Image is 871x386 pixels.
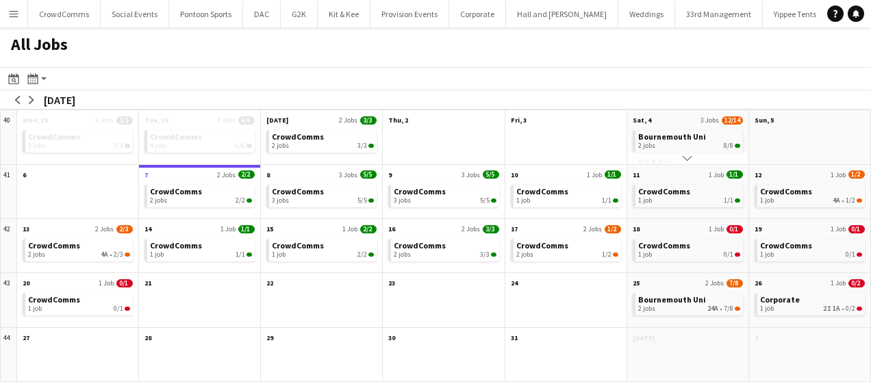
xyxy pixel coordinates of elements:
[483,225,499,233] span: 3/3
[511,279,518,287] span: 24
[613,253,618,257] span: 1/2
[735,253,740,257] span: 0/1
[506,1,618,27] button: Hall and [PERSON_NAME]
[760,294,800,305] span: Corporate
[1,328,17,382] div: 44
[238,170,255,179] span: 2/2
[388,170,392,179] span: 9
[266,279,273,287] span: 22
[243,1,281,27] button: DAC
[394,240,446,250] span: CrowdComms
[675,1,763,27] button: 33rd Management
[857,307,862,311] span: 0/2
[618,1,675,27] button: Weddings
[760,185,862,205] a: CrowdComms1 job4A•1/2
[281,1,318,27] button: G2K
[823,305,831,313] span: 2I
[638,130,740,150] a: Bournemouth Uni2 jobs8/8
[760,305,774,313] span: 1 job
[247,198,252,203] span: 2/2
[638,305,655,313] span: 2 jobs
[760,240,812,250] span: CrowdComms
[709,170,724,179] span: 1 Job
[272,142,289,150] span: 2 jobs
[272,239,374,259] a: CrowdComms1 job2/2
[755,279,761,287] span: 26
[722,116,743,125] span: 12/14
[318,1,370,27] button: Kit & Kee
[633,333,655,342] span: [DATE]
[99,279,114,287] span: 1 Job
[28,131,80,142] span: CrowdComms
[727,225,743,233] span: 0/1
[638,239,740,259] a: CrowdComms1 job0/1
[23,224,29,233] span: 13
[831,224,846,233] span: 1 Job
[28,130,130,150] a: CrowdComms2 jobs3/3
[266,224,273,233] span: 15
[95,224,114,233] span: 2 Jobs
[114,305,123,313] span: 0/1
[388,224,395,233] span: 16
[848,170,865,179] span: 1/2
[760,196,862,205] div: •
[28,293,130,313] a: CrowdComms1 job0/1
[727,279,743,287] span: 7/8
[760,305,862,313] div: •
[357,250,367,259] span: 2/2
[705,279,724,287] span: 2 Jobs
[462,224,480,233] span: 2 Jobs
[394,239,496,259] a: CrowdComms2 jobs3/3
[23,170,26,179] span: 6
[394,250,411,259] span: 2 jobs
[846,196,855,205] span: 1/2
[125,144,130,148] span: 3/3
[272,131,324,142] span: CrowdComms
[709,224,724,233] span: 1 Job
[150,186,202,196] span: CrowdComms
[516,250,533,259] span: 2 jobs
[602,196,611,205] span: 1/1
[247,144,252,148] span: 6/6
[516,240,568,250] span: CrowdComms
[114,250,123,259] span: 2/3
[480,196,490,205] span: 5/5
[516,239,618,259] a: CrowdComms2 jobs1/2
[724,142,733,150] span: 8/8
[638,131,706,142] span: Bournemouth Uni
[1,165,17,219] div: 41
[116,116,133,125] span: 3/3
[28,250,130,259] div: •
[144,333,151,342] span: 28
[760,196,774,205] span: 1 job
[1,110,17,164] div: 40
[760,293,862,313] a: Corporate1 job2I1A•0/2
[101,1,169,27] button: Social Events
[101,250,108,259] span: 4A
[28,294,80,305] span: CrowdComms
[360,170,377,179] span: 5/5
[116,225,133,233] span: 2/3
[638,250,652,259] span: 1 job
[266,116,288,125] span: [DATE]
[491,198,496,203] span: 5/5
[735,198,740,203] span: 1/1
[638,196,652,205] span: 1 job
[1,273,17,327] div: 43
[638,294,706,305] span: Bournemouth Uni
[217,116,236,125] span: 4 Jobs
[491,253,496,257] span: 3/3
[272,186,324,196] span: CrowdComms
[236,196,245,205] span: 2/2
[760,239,862,259] a: CrowdComms1 job0/1
[857,253,862,257] span: 0/1
[755,116,774,125] span: Sun, 5
[633,279,640,287] span: 25
[511,116,527,125] span: Fri, 3
[511,224,518,233] span: 17
[150,130,252,150] a: CrowdComms4 jobs6/6
[735,144,740,148] span: 8/8
[633,224,640,233] span: 18
[583,224,602,233] span: 2 Jobs
[394,196,411,205] span: 3 jobs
